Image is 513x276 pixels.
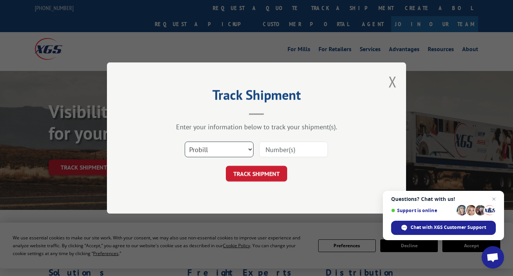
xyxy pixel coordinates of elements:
button: Close modal [388,72,397,92]
h2: Track Shipment [144,90,369,104]
div: Enter your information below to track your shipment(s). [144,123,369,131]
span: Support is online [391,208,454,213]
a: Open chat [482,246,504,269]
span: Questions? Chat with us! [391,196,496,202]
span: Chat with XGS Customer Support [391,221,496,235]
input: Number(s) [259,142,328,157]
span: Chat with XGS Customer Support [411,224,486,231]
button: TRACK SHIPMENT [226,166,287,182]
